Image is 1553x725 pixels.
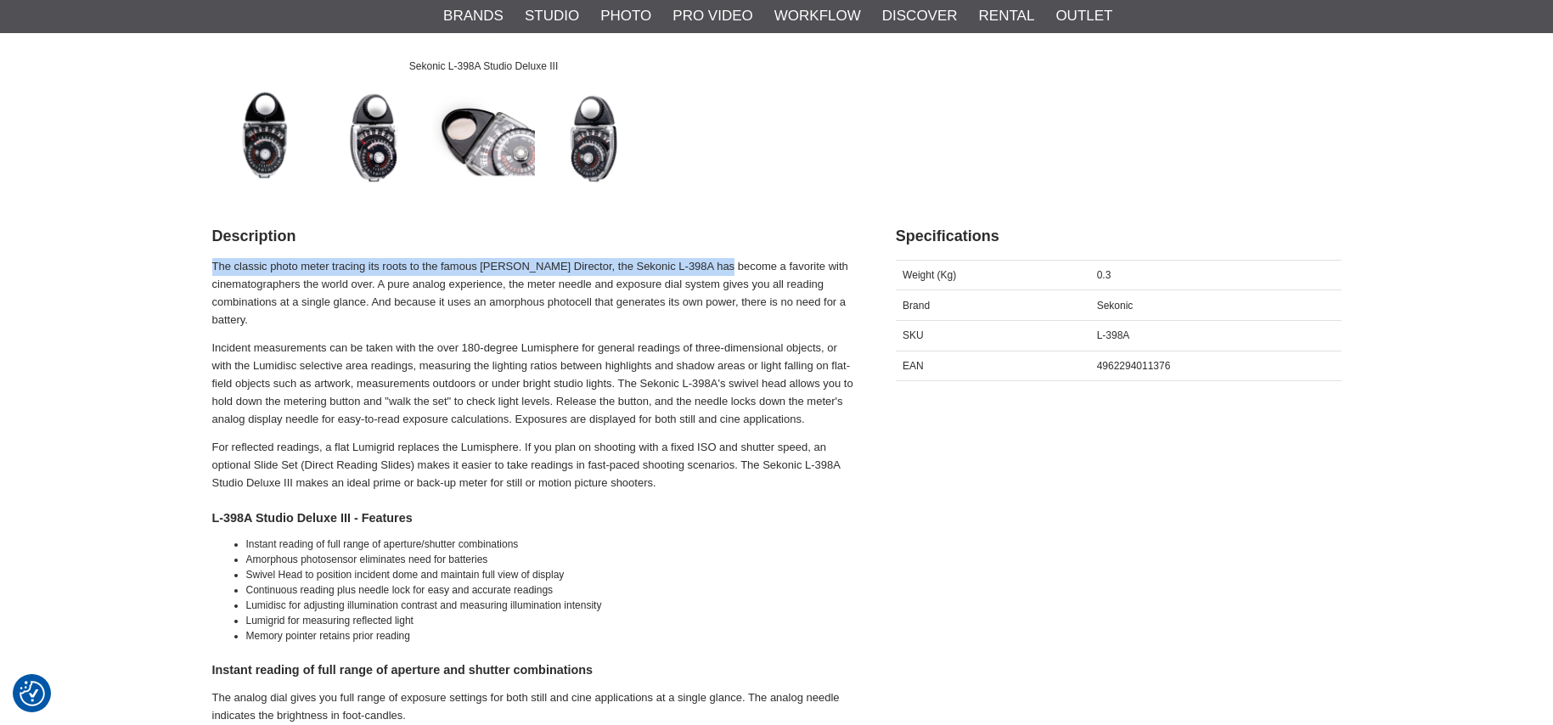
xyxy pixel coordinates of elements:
span: Weight (Kg) [903,269,956,281]
li: Lumigrid for measuring reflected light [246,613,853,628]
li: Amorphous photosensor eliminates need for batteries [246,552,853,567]
h2: Specifications [896,226,1342,247]
a: Photo [600,5,651,27]
li: Instant reading of full range of aperture/shutter combinations [246,537,853,552]
span: 0.3 [1097,269,1111,281]
li: Swivel Head to position incident dome and maintain full view of display [246,567,853,582]
p: Incident measurements can be taken with the over 180-degree Lumisphere for general readings of th... [212,340,853,428]
a: Pro Video [672,5,752,27]
span: 4962294011376 [1097,360,1171,372]
button: Consent Preferences [20,678,45,709]
h2: Description [212,226,853,247]
li: Lumidisc for adjusting illumination contrast and measuring illumination intensity [246,598,853,613]
p: The analog dial gives you full range of exposure settings for both still and cine applications at... [212,689,853,725]
h4: Instant reading of full range of aperture and shutter combinations [212,661,853,678]
p: For reflected readings, a flat Lumigrid replaces the Lumisphere. If you plan on shooting with a f... [212,439,853,492]
img: Sekonic L-398A Studio Deluxe III [213,85,316,188]
span: EAN [903,360,924,372]
a: Outlet [1055,5,1112,27]
img: Sekonic L-398A Studio Deluxe III [323,85,425,188]
a: Rental [979,5,1035,27]
li: Memory pointer retains prior reading [246,628,853,644]
span: Sekonic [1097,300,1134,312]
span: L-398A [1097,329,1130,341]
span: Brand [903,300,930,312]
div: Sekonic L-398A Studio Deluxe III [395,51,572,81]
h4: L-398A Studio Deluxe III - Features [212,509,853,526]
span: SKU [903,329,924,341]
a: Brands [443,5,504,27]
img: Sekonic L-398A Studio Deluxe III [542,85,644,188]
img: Sekonic L-398A Studio Deluxe III [432,85,535,188]
img: Revisit consent button [20,681,45,706]
p: The classic photo meter tracing its roots to the famous [PERSON_NAME] Director, the Sekonic L-398... [212,258,853,329]
a: Studio [525,5,579,27]
a: Workflow [774,5,861,27]
li: Continuous reading plus needle lock for easy and accurate readings [246,582,853,598]
a: Discover [882,5,958,27]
